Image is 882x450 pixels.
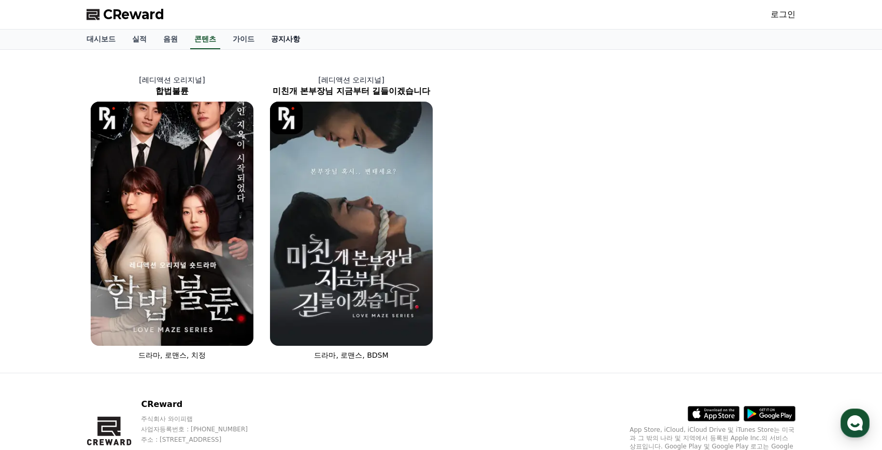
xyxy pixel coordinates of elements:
[141,425,267,433] p: 사업자등록번호 : [PHONE_NUMBER]
[134,329,199,355] a: 설정
[91,102,253,346] img: 합법불륜
[68,329,134,355] a: 대화
[141,398,267,411] p: CReward
[78,30,124,49] a: 대시보드
[155,30,186,49] a: 음원
[141,435,267,444] p: 주소 : [STREET_ADDRESS]
[103,6,164,23] span: CReward
[262,75,441,85] p: [레디액션 오리지널]
[3,329,68,355] a: 홈
[270,102,303,134] img: [object Object] Logo
[91,102,123,134] img: [object Object] Logo
[82,75,262,85] p: [레디액션 오리지널]
[87,6,164,23] a: CReward
[270,102,433,346] img: 미친개 본부장님 지금부터 길들이겠습니다
[33,344,39,353] span: 홈
[314,351,388,359] span: 드라마, 로맨스, BDSM
[262,66,441,369] a: [레디액션 오리지널] 미친개 본부장님 지금부터 길들이겠습니다 미친개 본부장님 지금부터 길들이겠습니다 [object Object] Logo 드라마, 로맨스, BDSM
[771,8,795,21] a: 로그인
[141,415,267,423] p: 주식회사 와이피랩
[262,85,441,97] h2: 미친개 본부장님 지금부터 길들이겠습니다
[263,30,308,49] a: 공지사항
[160,344,173,353] span: 설정
[124,30,155,49] a: 실적
[138,351,206,359] span: 드라마, 로맨스, 치정
[82,85,262,97] h2: 합법불륜
[82,66,262,369] a: [레디액션 오리지널] 합법불륜 합법불륜 [object Object] Logo 드라마, 로맨스, 치정
[190,30,220,49] a: 콘텐츠
[224,30,263,49] a: 가이드
[95,345,107,353] span: 대화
